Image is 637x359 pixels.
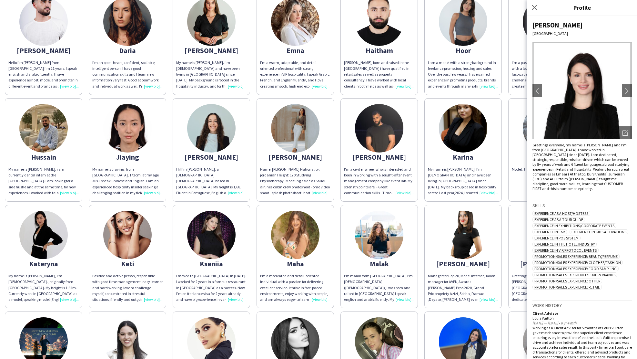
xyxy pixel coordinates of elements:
div: My name is [PERSON_NAME]. I’m [DEMOGRAPHIC_DATA] and have been living in [GEOGRAPHIC_DATA] since ... [176,60,247,89]
span: Experience in Exhibitions/Corporate Events [532,223,616,228]
div: [PERSON_NAME], born and raised in the [GEOGRAPHIC_DATA] i have qualified in retail sales as well ... [344,60,414,89]
div: Greetings everyone, my name is [PERSON_NAME] and I’m from [GEOGRAPHIC_DATA]. I have worked in [GE... [512,273,582,302]
div: [PERSON_NAME] [512,261,582,267]
img: thumb-68888f4fc11e1.jpg [355,104,403,153]
img: thumb-67d73f9e1acf2.jpeg [271,211,319,259]
span: Experience in The Hotel Industry [532,242,597,247]
div: My name is [PERSON_NAME], i am currently dental intern at the [GEOGRAPHIC_DATA]. I am looking for... [8,166,79,196]
div: [PERSON_NAME] [428,261,498,267]
div: [PERSON_NAME] [260,154,330,160]
span: Promotion/Sales Experience: Luxury Brands [532,272,617,277]
div: Kseniia [176,261,247,267]
div: I’m malak from [GEOGRAPHIC_DATA], I’m [DEMOGRAPHIC_DATA] ([DEMOGRAPHIC_DATA]), I was born and rai... [344,273,414,302]
img: thumb-66cc71dfbe89f.jpeg [523,104,571,153]
span: Promotion/Sales Experience: Retail [532,285,602,290]
div: I'm a passionate and driven individual with a love for event planning. I thrive in fast-paced env... [512,60,582,89]
img: thumb-6740cfd00f22a.jpeg [439,104,487,153]
h3: Profile [527,3,637,12]
div: Manager for Cop 28 ,Model Intersec, Room manager for AVPN,Awards [PERSON_NAME] Expo 2020, Grand P... [428,273,498,302]
div: Hello I’m [PERSON_NAME] from [GEOGRAPHIC_DATA] I’m 21 years. I speak english and arabic fluently.... [8,60,79,89]
span: Promotion/Sales Experience: Clothes/Fashion [532,260,623,265]
img: Crew avatar or photo [532,42,632,139]
span: Experience in F&B [532,229,567,234]
div: Emna [260,48,330,53]
div: [PERSON_NAME] [8,48,79,53]
div: I moved to [GEOGRAPHIC_DATA] in [DATE]. I worked for 2 years in a famous restaurant in [GEOGRAPHI... [176,273,247,302]
div: [PERSON_NAME] [176,154,247,160]
div: Hussain [8,154,79,160]
div: Client Advisor [532,311,632,316]
div: Model , Hostess [512,166,582,172]
div: I'm an open-heart, confident, sociable, intelligent person. I have good communication skills and ... [92,60,163,89]
span: Promotion/Sales Experience: Beauty/Perfume [532,254,620,259]
div: Name: [PERSON_NAME] Nationality: jordanian Height: 170 Studying Physiotherapy -Modeling aside as ... [260,166,330,196]
div: Greetings everyone, my name is [PERSON_NAME] and I’m from [GEOGRAPHIC_DATA]. I have worked in [GE... [532,143,632,191]
div: Hoor [428,48,498,53]
div: Keti [92,261,163,267]
img: thumb-645152d606bba.jpg [103,211,152,259]
span: Experience in POS System [532,236,581,240]
div: Karina [428,154,498,160]
div: My name is [PERSON_NAME], I'm [DEMOGRAPHIC_DATA]., originally from [GEOGRAPHIC_DATA]. My height i... [8,273,79,302]
div: Haitham [344,48,414,53]
div: Maha [260,261,330,267]
div: Positive and active person, responsible with good time management, easy learner and hard working,... [92,273,163,302]
img: thumb-c2d92c37-3673-4e5a-a04b-32ef659fe7b0.png [439,211,487,259]
div: Louis Vuitton [532,316,632,321]
div: [PERSON_NAME] [532,21,632,29]
div: Open photos pop-in [619,126,632,139]
img: thumb-ed099fa7-420b-4e7e-a244-c78868f51d91.jpg [271,104,319,153]
div: I’m a motivated and detail-oriented individual with a passion for delivering excellent service. I... [260,273,330,302]
img: thumb-65f9349a1c966.jpeg [19,211,68,259]
div: My name is Jiaying , from [GEOGRAPHIC_DATA], 172cm, at my age 30s. I speak Chinese and English. I... [92,166,163,196]
span: Promotion/Sales Experience: Food Sampling [532,266,619,271]
div: Hussain [512,48,582,53]
img: thumb-662e93c742f00.jpeg [103,104,152,153]
img: thumb-678fa5b065b53.jpeg [355,211,403,259]
div: Kateryna [8,261,79,267]
span: Experience as a Host/Hostess [532,211,590,216]
div: I’m a warm, adaptable, and detail oriented professional with strong experience in VIP hospitality... [260,60,330,89]
div: [DATE] — [DATE] • 0 yr 4 mth [532,321,632,325]
img: thumb-680b71211acd9.jpg [187,104,236,153]
span: Experience as a Tour Guide [532,217,585,222]
div: Jiaying [92,154,163,160]
div: I'm a civil engineer who is interested and keen in working with a sought-after event management c... [344,166,414,196]
img: thumb-671f536a5562f.jpeg [187,211,236,259]
div: Kateryna [512,154,582,160]
h3: Work history [532,302,632,308]
div: Daria [92,48,163,53]
span: Experience in Kids Activations [570,229,628,234]
span: Promotion/Sales Experience: Other [532,279,602,283]
div: I am a model with a strong background in freelance promotion, hosting and sales. Over the past fe... [428,60,498,89]
h3: Skills [532,203,632,208]
div: My name is [PERSON_NAME]. I’m [DEMOGRAPHIC_DATA] and have been living in [GEOGRAPHIC_DATA] since ... [428,166,498,196]
div: [PERSON_NAME] [344,154,414,160]
div: Hi! I'm [PERSON_NAME], a [DEMOGRAPHIC_DATA] [DEMOGRAPHIC_DATA] based in [GEOGRAPHIC_DATA]. My hei... [176,166,247,196]
span: Experience in VIP/Protocol Events [532,248,599,253]
img: thumb-66b4a4c9a815c.jpeg [523,211,571,259]
div: [PERSON_NAME] [176,48,247,53]
div: Malak [344,261,414,267]
img: thumb-66f50a601efff.jpeg [19,104,68,153]
div: [GEOGRAPHIC_DATA] [532,31,632,36]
